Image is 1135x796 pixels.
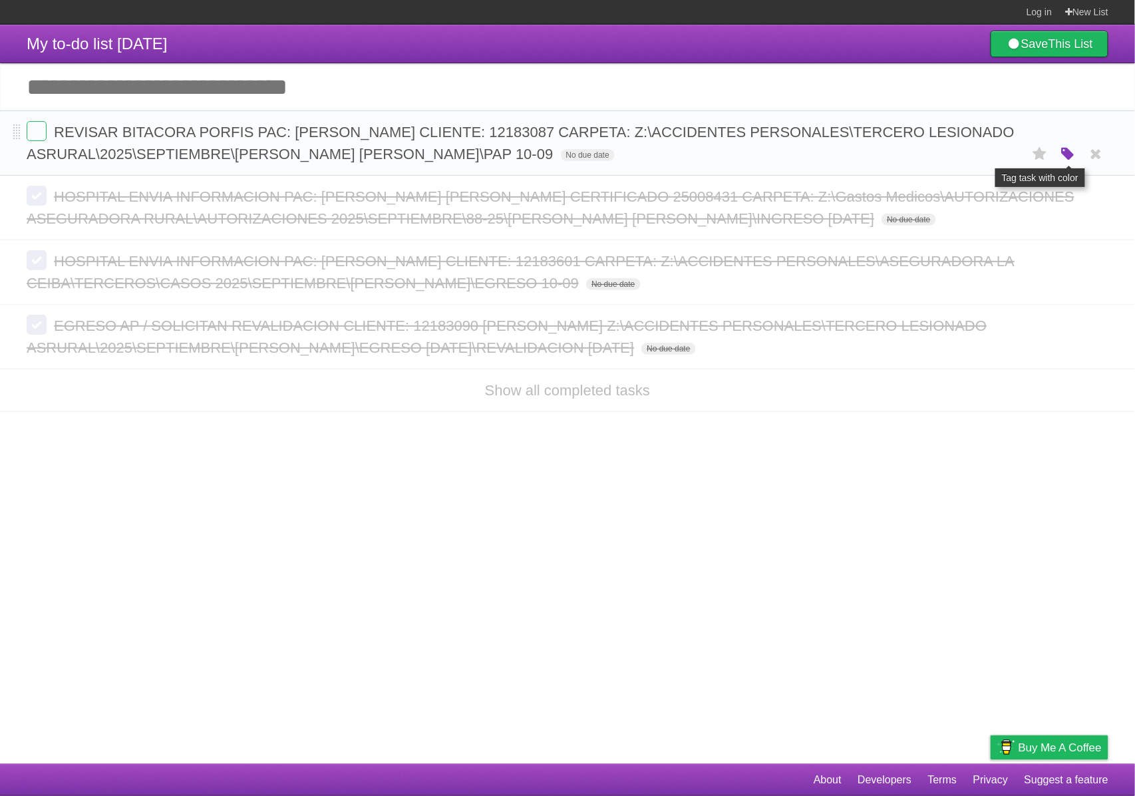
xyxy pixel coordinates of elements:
[27,315,47,335] label: Done
[27,124,1015,162] span: REVISAR BITACORA PORFIS PAC: [PERSON_NAME] CLIENTE: 12183087 CARPETA: Z:\ACCIDENTES PERSONALES\TE...
[1025,767,1108,793] a: Suggest a feature
[485,382,650,399] a: Show all completed tasks
[561,149,615,161] span: No due date
[27,121,47,141] label: Done
[641,343,695,355] span: No due date
[27,186,47,206] label: Done
[814,767,842,793] a: About
[1019,736,1102,759] span: Buy me a coffee
[1027,143,1053,165] label: Star task
[27,253,1015,292] span: HOSPITAL ENVIA INFORMACION PAC: [PERSON_NAME] CLIENTE: 12183601 CARPETA: Z:\ACCIDENTES PERSONALES...
[991,31,1108,57] a: SaveThis List
[928,767,957,793] a: Terms
[882,214,935,226] span: No due date
[1049,37,1093,51] b: This List
[973,767,1008,793] a: Privacy
[27,188,1074,227] span: HOSPITAL ENVIA INFORMACION PAC: [PERSON_NAME] [PERSON_NAME] CERTIFICADO 25008431 CARPETA: Z:\Gast...
[858,767,911,793] a: Developers
[27,317,987,356] span: EGRESO AP / SOLICITAN REVALIDACION CLIENTE: 12183090 [PERSON_NAME] Z:\ACCIDENTES PERSONALES\TERCE...
[991,735,1108,760] a: Buy me a coffee
[586,278,640,290] span: No due date
[27,35,168,53] span: My to-do list [DATE]
[997,736,1015,759] img: Buy me a coffee
[27,250,47,270] label: Done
